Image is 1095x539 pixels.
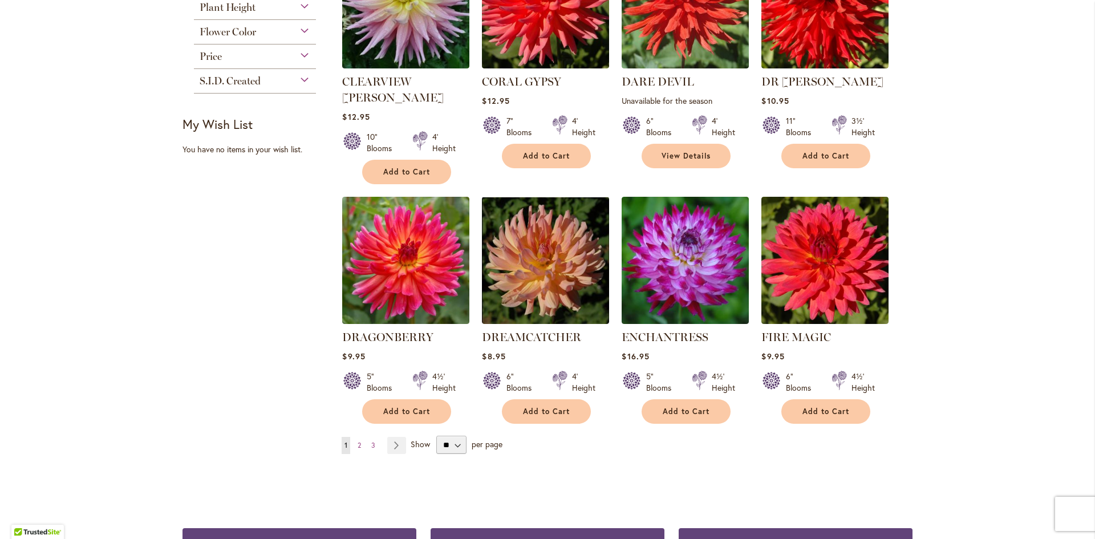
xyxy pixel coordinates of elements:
div: 4½' Height [432,371,456,394]
a: 3 [368,437,378,454]
div: 6" Blooms [786,371,818,394]
div: 5" Blooms [367,371,399,394]
span: $16.95 [622,351,649,362]
div: 6" Blooms [506,371,538,394]
div: 4' Height [572,371,595,394]
span: $8.95 [482,351,505,362]
div: 5" Blooms [646,371,678,394]
img: Enchantress [622,197,749,324]
span: $9.95 [761,351,784,362]
div: 10" Blooms [367,131,399,154]
button: Add to Cart [502,399,591,424]
a: FIRE MAGIC [761,315,889,326]
a: CORAL GYPSY [482,60,609,71]
span: S.I.D. Created [200,75,261,87]
span: 3 [371,441,375,449]
span: Add to Cart [383,407,430,416]
img: FIRE MAGIC [761,197,889,324]
button: Add to Cart [362,399,451,424]
img: DRAGONBERRY [342,197,469,324]
a: DARE DEVIL [622,60,749,71]
span: Add to Cart [802,151,849,161]
a: DR LES [761,60,889,71]
a: ENCHANTRESS [622,330,708,344]
span: Plant Height [200,1,255,14]
span: View Details [662,151,711,161]
div: 4' Height [432,131,456,154]
span: $9.95 [342,351,365,362]
a: View Details [642,144,731,168]
strong: My Wish List [182,116,253,132]
button: Add to Cart [642,399,731,424]
a: DARE DEVIL [622,75,694,88]
span: $12.95 [482,95,509,106]
div: You have no items in your wish list. [182,144,335,155]
a: Enchantress [622,315,749,326]
span: Flower Color [200,26,256,38]
a: DR [PERSON_NAME] [761,75,883,88]
a: CLEARVIEW [PERSON_NAME] [342,75,444,104]
a: DRAGONBERRY [342,330,433,344]
button: Add to Cart [362,160,451,184]
span: per page [472,439,502,449]
span: Add to Cart [383,167,430,177]
a: DREAMCATCHER [482,330,581,344]
span: $10.95 [761,95,789,106]
span: Price [200,50,222,63]
button: Add to Cart [781,144,870,168]
span: Add to Cart [802,407,849,416]
div: 4½' Height [851,371,875,394]
a: FIRE MAGIC [761,330,831,344]
img: Dreamcatcher [482,197,609,324]
a: CORAL GYPSY [482,75,561,88]
div: 11" Blooms [786,115,818,138]
a: Dreamcatcher [482,315,609,326]
button: Add to Cart [502,144,591,168]
span: Add to Cart [523,407,570,416]
div: 3½' Height [851,115,875,138]
iframe: Launch Accessibility Center [9,499,40,530]
div: 4' Height [572,115,595,138]
button: Add to Cart [781,399,870,424]
span: 2 [358,441,361,449]
p: Unavailable for the season [622,95,749,106]
span: Show [411,439,430,449]
span: Add to Cart [523,151,570,161]
a: Clearview Jonas [342,60,469,71]
div: 7" Blooms [506,115,538,138]
div: 4' Height [712,115,735,138]
span: 1 [344,441,347,449]
a: DRAGONBERRY [342,315,469,326]
div: 6" Blooms [646,115,678,138]
div: 4½' Height [712,371,735,394]
a: 2 [355,437,364,454]
span: Add to Cart [663,407,709,416]
span: $12.95 [342,111,370,122]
